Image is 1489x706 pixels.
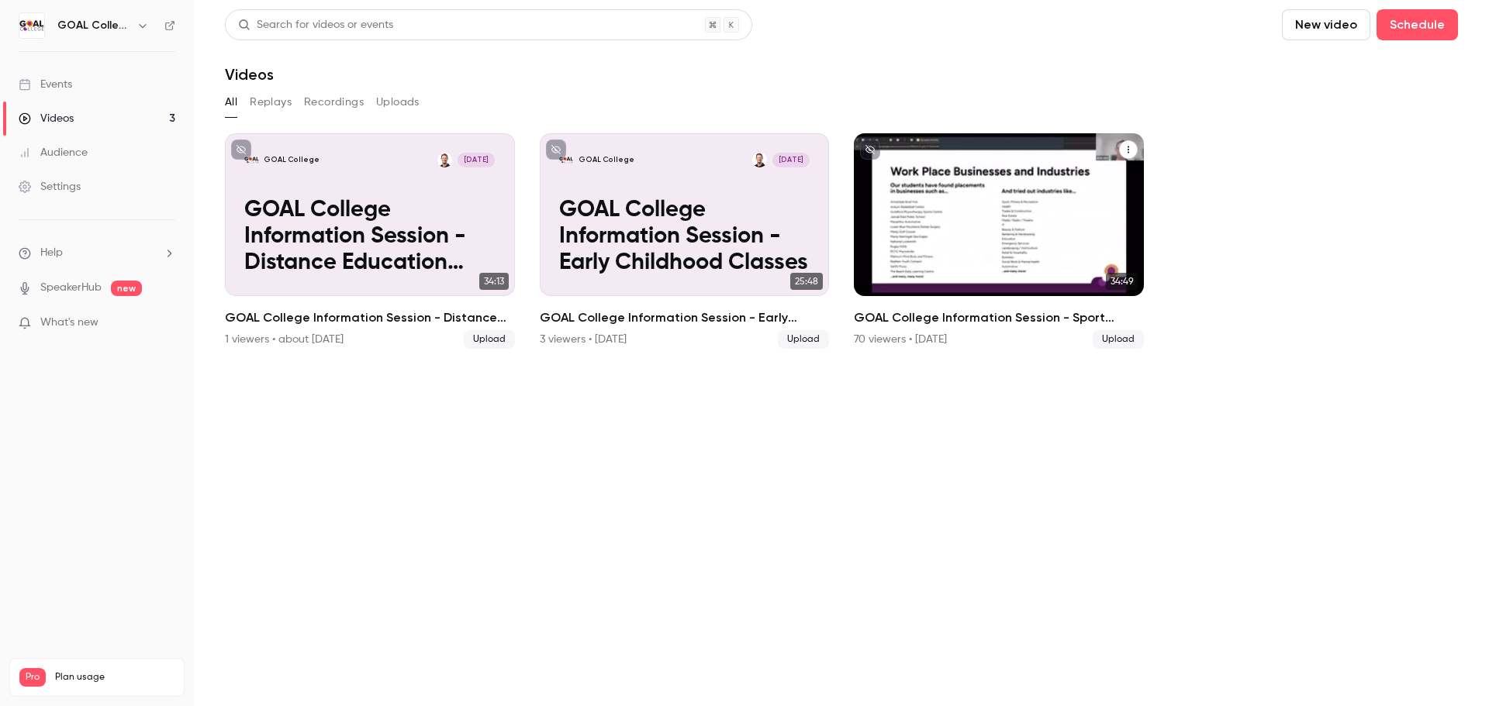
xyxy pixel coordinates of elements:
div: Videos [19,111,74,126]
span: Plan usage [55,671,174,684]
span: 34:13 [479,273,509,290]
div: 3 viewers • [DATE] [540,332,627,347]
img: GOAL College Information Session - Distance Education Classes [244,153,259,167]
h1: Videos [225,65,274,84]
a: 34:49GOAL College Information Session - Sport Classes70 viewers • [DATE]Upload [854,133,1144,349]
span: Upload [778,330,829,349]
span: [DATE] [772,153,810,167]
div: Settings [19,179,81,195]
button: Replays [250,90,292,115]
section: Videos [225,9,1458,697]
span: Help [40,245,63,261]
p: GOAL College Information Session - Early Childhood Classes [559,198,810,277]
li: GOAL College Information Session - Distance Education Classes [225,133,515,349]
div: Search for videos or events [238,17,393,33]
h2: GOAL College Information Session - Sport Classes [854,308,1144,327]
li: help-dropdown-opener [19,245,175,261]
a: SpeakerHub [40,280,102,296]
img: Brad Chitty [437,153,452,167]
p: GOAL College Information Session - Distance Education Classes [244,198,495,277]
button: Schedule [1377,9,1458,40]
button: Recordings [304,90,364,115]
h2: GOAL College Information Session - Distance Education Classes [225,308,515,327]
span: new [111,281,142,296]
button: unpublished [860,139,880,160]
span: Upload [464,330,515,349]
div: 70 viewers • [DATE] [854,332,947,347]
div: Audience [19,145,88,160]
a: GOAL College Information Session - Distance Education ClassesGOAL CollegeBrad Chitty[DATE]GOAL Co... [225,133,515,349]
div: 1 viewers • about [DATE] [225,332,344,347]
button: unpublished [546,139,566,160]
span: 34:49 [1106,273,1138,290]
li: GOAL College Information Session - Sport Classes [854,133,1144,349]
button: unpublished [231,139,251,160]
h6: GOAL College [57,18,130,33]
img: GOAL College Information Session - Early Childhood Classes [559,153,574,167]
span: What's new [40,315,98,331]
iframe: Noticeable Trigger [157,316,175,330]
span: Pro [19,668,46,687]
img: Brad Chitty [752,153,767,167]
button: New video [1282,9,1370,40]
p: GOAL College [264,155,320,165]
p: GOAL College [579,155,634,165]
ul: Videos [225,133,1458,349]
span: 25:48 [790,273,823,290]
button: Uploads [376,90,420,115]
a: GOAL College Information Session - Early Childhood ClassesGOAL CollegeBrad Chitty[DATE]GOAL Colle... [540,133,830,349]
span: Upload [1093,330,1144,349]
img: GOAL College [19,13,44,38]
h2: GOAL College Information Session - Early Childhood Classes [540,308,830,327]
button: All [225,90,237,115]
span: [DATE] [458,153,495,167]
li: GOAL College Information Session - Early Childhood Classes [540,133,830,349]
div: Events [19,77,72,92]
